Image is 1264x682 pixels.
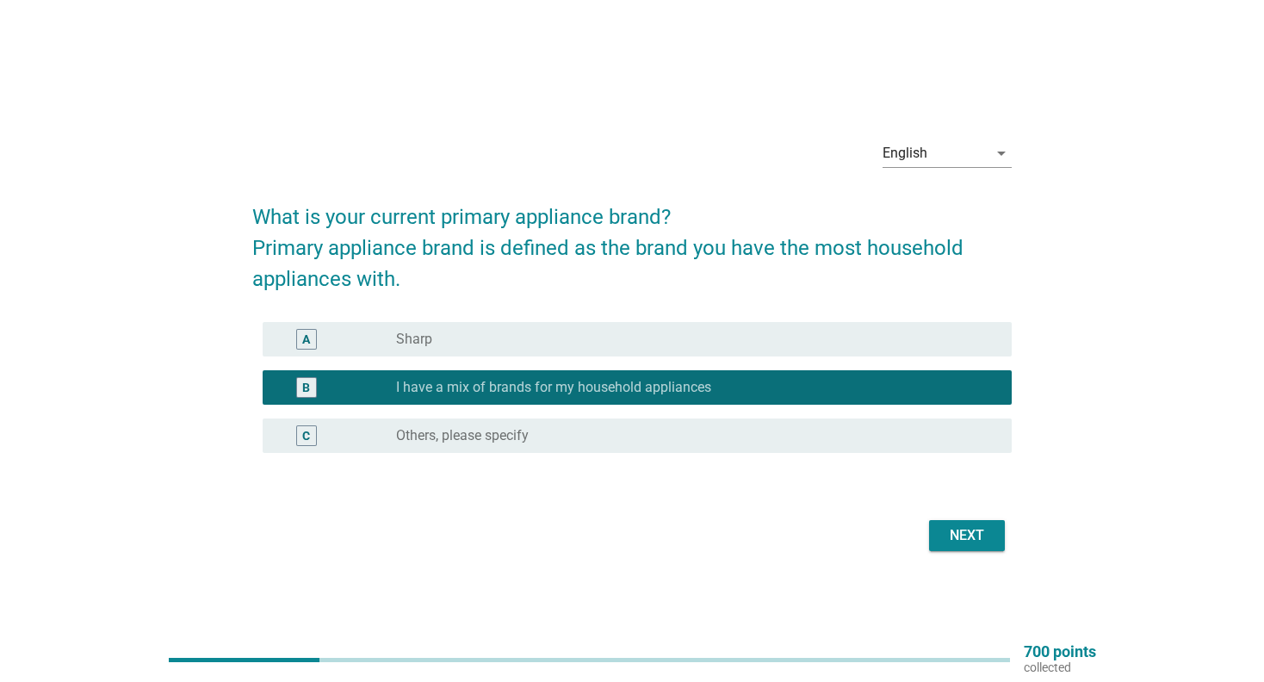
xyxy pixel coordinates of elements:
i: arrow_drop_down [991,143,1012,164]
div: B [302,379,310,397]
label: I have a mix of brands for my household appliances [396,379,711,396]
h2: What is your current primary appliance brand? Primary appliance brand is defined as the brand you... [252,184,1013,294]
button: Next [929,520,1005,551]
div: Next [943,525,991,546]
label: Sharp [396,331,432,348]
p: collected [1024,660,1096,675]
label: Others, please specify [396,427,529,444]
p: 700 points [1024,644,1096,660]
div: C [302,427,310,445]
div: English [883,146,927,161]
div: A [302,331,310,349]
